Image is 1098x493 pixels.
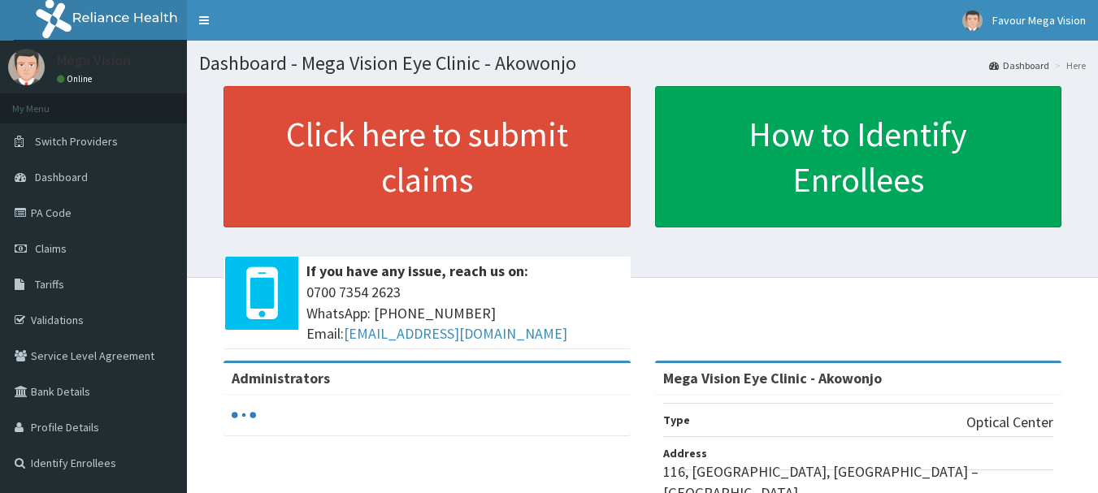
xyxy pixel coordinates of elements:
[35,277,64,292] span: Tariffs
[966,412,1053,433] p: Optical Center
[57,53,131,67] p: Mega Vision
[8,49,45,85] img: User Image
[306,262,528,280] b: If you have any issue, reach us on:
[344,324,567,343] a: [EMAIL_ADDRESS][DOMAIN_NAME]
[57,73,96,84] a: Online
[663,369,882,387] strong: Mega Vision Eye Clinic - Akowonjo
[962,11,983,31] img: User Image
[35,241,67,256] span: Claims
[35,134,118,149] span: Switch Providers
[224,86,631,227] a: Click here to submit claims
[199,53,1086,74] h1: Dashboard - Mega Vision Eye Clinic - Akowonjo
[989,58,1049,72] a: Dashboard
[663,446,707,461] b: Address
[35,170,88,184] span: Dashboard
[663,413,690,427] b: Type
[232,369,330,387] b: Administrators
[232,403,256,427] svg: audio-loading
[655,86,1062,227] a: How to Identify Enrollees
[992,13,1086,28] span: Favour Mega Vision
[306,282,623,344] span: 0700 7354 2623 WhatsApp: [PHONE_NUMBER] Email:
[1051,58,1086,72] li: Here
